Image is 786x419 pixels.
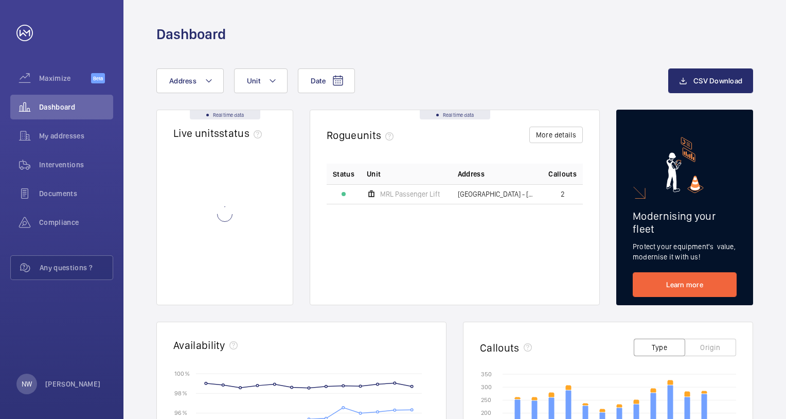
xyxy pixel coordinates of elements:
[529,127,583,143] button: More details
[333,169,354,179] p: Status
[685,339,736,356] button: Origin
[173,127,266,139] h2: Live units
[481,409,491,416] text: 200
[480,341,520,354] h2: Callouts
[39,217,113,228] span: Compliance
[548,169,577,179] span: Callouts
[219,127,266,139] span: status
[39,160,113,170] span: Interventions
[668,68,753,93] button: CSV Download
[39,188,113,199] span: Documents
[40,263,113,273] span: Any questions ?
[380,190,440,198] span: MRL Passenger Lift
[311,77,326,85] span: Date
[633,241,737,262] p: Protect your equipment's value, modernise it with us!
[458,190,537,198] span: [GEOGRAPHIC_DATA] - [GEOGRAPHIC_DATA]
[174,370,190,377] text: 100 %
[39,73,91,83] span: Maximize
[174,409,187,416] text: 96 %
[91,73,105,83] span: Beta
[633,272,737,297] a: Learn more
[481,396,491,404] text: 250
[22,379,32,389] p: NW
[173,339,225,352] h2: Availability
[693,77,742,85] span: CSV Download
[45,379,101,389] p: [PERSON_NAME]
[481,383,492,391] text: 300
[234,68,288,93] button: Unit
[481,371,492,378] text: 350
[357,129,398,142] span: units
[634,339,685,356] button: Type
[420,110,490,119] div: Real time data
[633,209,737,235] h2: Modernising your fleet
[156,68,224,93] button: Address
[298,68,355,93] button: Date
[666,137,704,193] img: marketing-card.svg
[39,131,113,141] span: My addresses
[247,77,260,85] span: Unit
[327,129,398,142] h2: Rogue
[190,110,260,119] div: Real time data
[174,390,187,397] text: 98 %
[39,102,113,112] span: Dashboard
[169,77,196,85] span: Address
[561,190,565,198] span: 2
[367,169,381,179] span: Unit
[156,25,226,44] h1: Dashboard
[458,169,485,179] span: Address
